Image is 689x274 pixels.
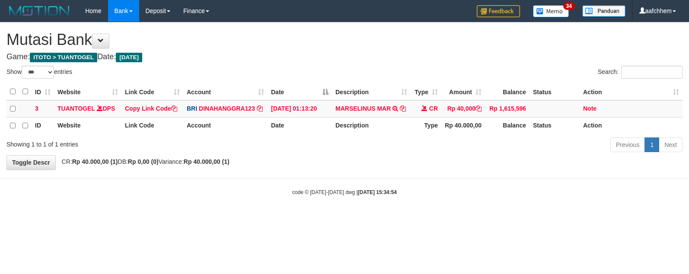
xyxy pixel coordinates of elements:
img: MOTION_logo.png [6,4,72,17]
th: Account: activate to sort column ascending [183,83,268,100]
a: Note [583,105,596,112]
th: Action: activate to sort column ascending [580,83,683,100]
a: Previous [610,137,645,152]
h1: Mutasi Bank [6,31,683,48]
a: Next [659,137,683,152]
th: Website: activate to sort column ascending [54,83,121,100]
th: ID [32,117,54,134]
select: Showentries [22,66,54,79]
a: 1 [644,137,659,152]
th: Balance [485,117,530,134]
td: Rp 1,615,596 [485,100,530,118]
img: panduan.png [582,5,625,17]
span: 34 [563,2,575,10]
strong: Rp 0,00 (0) [128,158,159,165]
th: Balance [485,83,530,100]
th: Type: activate to sort column ascending [411,83,441,100]
th: Amount: activate to sort column ascending [441,83,485,100]
input: Search: [621,66,683,79]
a: Copy DINAHANGGRA123 to clipboard [257,105,263,112]
a: Copy Rp 40,000 to clipboard [475,105,482,112]
th: Date [268,117,332,134]
div: Showing 1 to 1 of 1 entries [6,137,281,149]
th: Description: activate to sort column ascending [332,83,411,100]
span: [DATE] [116,53,142,62]
a: Toggle Descr [6,155,56,170]
th: ID: activate to sort column ascending [32,83,54,100]
th: Action [580,117,683,134]
th: Date: activate to sort column descending [268,83,332,100]
td: Rp 40,000 [441,100,485,118]
a: DINAHANGGRA123 [199,105,255,112]
td: [DATE] 01:13:20 [268,100,332,118]
span: 3 [35,105,38,112]
span: CR [429,105,438,112]
th: Website [54,117,121,134]
a: Copy Link Code [125,105,177,112]
strong: [DATE] 15:34:54 [358,189,397,195]
img: Feedback.jpg [477,5,520,17]
span: CR: DB: Variance: [57,158,230,165]
th: Type [411,117,441,134]
strong: Rp 40.000,00 (1) [184,158,230,165]
th: Rp 40.000,00 [441,117,485,134]
th: Description [332,117,411,134]
th: Link Code [121,117,183,134]
label: Show entries [6,66,72,79]
label: Search: [598,66,683,79]
th: Status [530,117,580,134]
span: ITOTO > TUANTOGEL [30,53,97,62]
span: BRI [187,105,197,112]
h4: Game: Date: [6,53,683,61]
a: TUANTOGEL [57,105,95,112]
img: Button%20Memo.svg [533,5,569,17]
strong: Rp 40.000,00 (1) [72,158,118,165]
small: code © [DATE]-[DATE] dwg | [292,189,397,195]
th: Account [183,117,268,134]
td: DPS [54,100,121,118]
th: Link Code: activate to sort column ascending [121,83,183,100]
a: MARSELINUS MAR [335,105,391,112]
th: Status [530,83,580,100]
a: Copy MARSELINUS MAR to clipboard [400,105,406,112]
